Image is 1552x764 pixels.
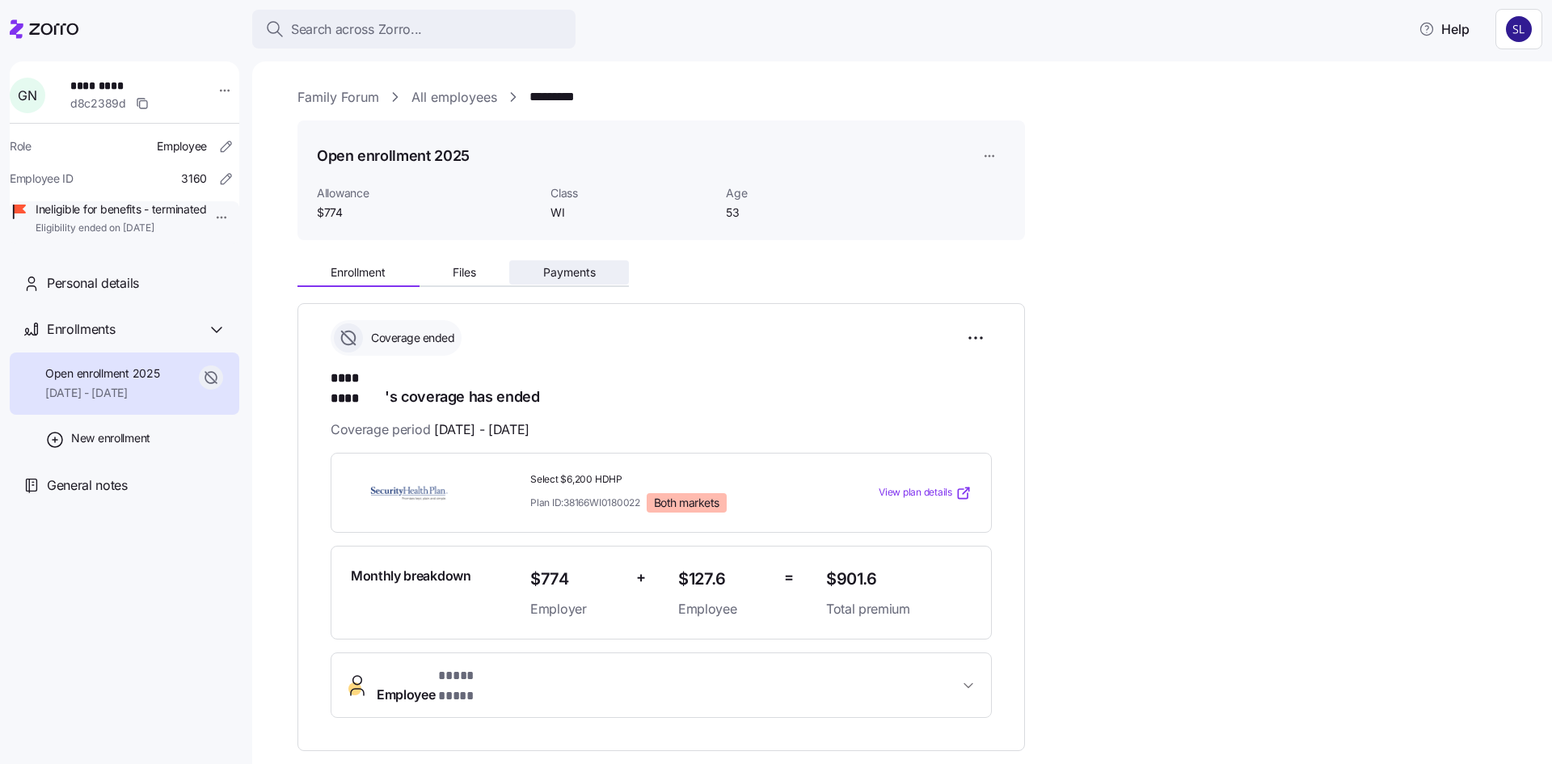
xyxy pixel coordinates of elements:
[47,273,139,293] span: Personal details
[1406,13,1482,45] button: Help
[10,171,74,187] span: Employee ID
[543,267,596,278] span: Payments
[157,138,207,154] span: Employee
[726,185,888,201] span: Age
[678,599,771,619] span: Employee
[351,566,471,586] span: Monthly breakdown
[826,566,972,593] span: $901.6
[18,89,36,102] span: G N
[45,365,159,382] span: Open enrollment 2025
[47,475,128,496] span: General notes
[331,369,992,407] h1: 's coverage has ended
[530,473,813,487] span: Select $6,200 HDHP
[317,146,470,166] h1: Open enrollment 2025
[70,95,126,112] span: d8c2389d
[654,496,719,510] span: Both markets
[434,420,529,440] span: [DATE] - [DATE]
[530,599,623,619] span: Employer
[36,201,207,217] span: Ineligible for benefits - terminated
[826,599,972,619] span: Total premium
[47,319,115,340] span: Enrollments
[297,87,379,108] a: Family Forum
[879,485,952,500] span: View plan details
[550,185,713,201] span: Class
[453,267,476,278] span: Files
[366,330,454,346] span: Coverage ended
[317,205,538,221] span: $774
[678,566,771,593] span: $127.6
[879,485,972,501] a: View plan details
[1419,19,1470,39] span: Help
[317,185,538,201] span: Allowance
[411,87,497,108] a: All employees
[530,566,623,593] span: $774
[377,666,500,705] span: Employee
[550,205,713,221] span: WI
[636,566,646,589] span: +
[530,496,640,509] span: Plan ID: 38166WI0180022
[252,10,576,49] button: Search across Zorro...
[45,385,159,401] span: [DATE] - [DATE]
[10,138,32,154] span: Role
[351,475,467,512] img: Security Health Plan
[331,267,386,278] span: Enrollment
[1506,16,1532,42] img: 9541d6806b9e2684641ca7bfe3afc45a
[181,171,207,187] span: 3160
[331,420,529,440] span: Coverage period
[36,222,207,235] span: Eligibility ended on [DATE]
[726,205,888,221] span: 53
[71,430,150,446] span: New enrollment
[291,19,422,40] span: Search across Zorro...
[784,566,794,589] span: =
